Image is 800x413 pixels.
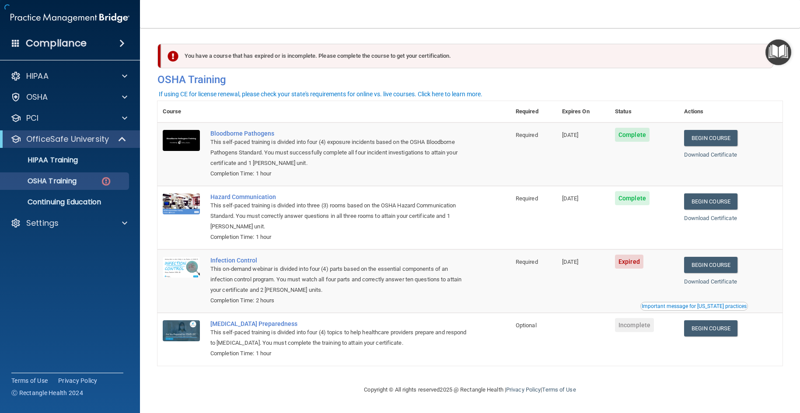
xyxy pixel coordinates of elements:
[610,101,679,122] th: Status
[26,37,87,49] h4: Compliance
[10,113,127,123] a: PCI
[510,101,557,122] th: Required
[506,386,541,393] a: Privacy Policy
[210,168,467,179] div: Completion Time: 1 hour
[210,130,467,137] a: Bloodborne Pathogens
[615,255,643,269] span: Expired
[679,101,783,122] th: Actions
[11,376,48,385] a: Terms of Use
[210,200,467,232] div: This self-paced training is divided into three (3) rooms based on the OSHA Hazard Communication S...
[210,257,467,264] a: Infection Control
[516,259,538,265] span: Required
[210,327,467,348] div: This self-paced training is divided into four (4) topics to help healthcare providers prepare and...
[157,73,783,86] h4: OSHA Training
[542,386,576,393] a: Terms of Use
[10,218,127,228] a: Settings
[684,320,737,336] a: Begin Course
[615,128,650,142] span: Complete
[11,388,83,397] span: Ⓒ Rectangle Health 2024
[26,71,49,81] p: HIPAA
[210,193,467,200] a: Hazard Communication
[311,376,630,404] div: Copyright © All rights reserved 2025 @ Rectangle Health | |
[615,318,654,332] span: Incomplete
[26,92,48,102] p: OSHA
[684,215,737,221] a: Download Certificate
[210,320,467,327] a: [MEDICAL_DATA] Preparedness
[161,44,773,68] div: You have a course that has expired or is incomplete. Please complete the course to get your certi...
[168,51,178,62] img: exclamation-circle-solid-danger.72ef9ffc.png
[26,218,59,228] p: Settings
[562,132,579,138] span: [DATE]
[210,348,467,359] div: Completion Time: 1 hour
[684,151,737,158] a: Download Certificate
[159,91,482,97] div: If using CE for license renewal, please check your state's requirements for online vs. live cours...
[562,259,579,265] span: [DATE]
[10,92,127,102] a: OSHA
[615,191,650,205] span: Complete
[10,9,129,27] img: PMB logo
[6,177,77,185] p: OSHA Training
[684,278,737,285] a: Download Certificate
[6,156,78,164] p: HIPAA Training
[684,130,737,146] a: Begin Course
[684,257,737,273] a: Begin Course
[210,295,467,306] div: Completion Time: 2 hours
[516,132,538,138] span: Required
[157,101,205,122] th: Course
[101,176,112,187] img: danger-circle.6113f641.png
[10,71,127,81] a: HIPAA
[26,113,38,123] p: PCI
[210,232,467,242] div: Completion Time: 1 hour
[684,193,737,210] a: Begin Course
[642,304,747,309] div: Important message for [US_STATE] practices
[6,198,125,206] p: Continuing Education
[58,376,98,385] a: Privacy Policy
[557,101,610,122] th: Expires On
[765,39,791,65] button: Open Resource Center
[562,195,579,202] span: [DATE]
[210,137,467,168] div: This self-paced training is divided into four (4) exposure incidents based on the OSHA Bloodborne...
[516,195,538,202] span: Required
[640,302,748,311] button: Read this if you are a dental practitioner in the state of CA
[516,322,537,329] span: Optional
[649,351,790,386] iframe: Drift Widget Chat Controller
[157,90,484,98] button: If using CE for license renewal, please check your state's requirements for online vs. live cours...
[26,134,109,144] p: OfficeSafe University
[210,264,467,295] div: This on-demand webinar is divided into four (4) parts based on the essential components of an inf...
[10,134,127,144] a: OfficeSafe University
